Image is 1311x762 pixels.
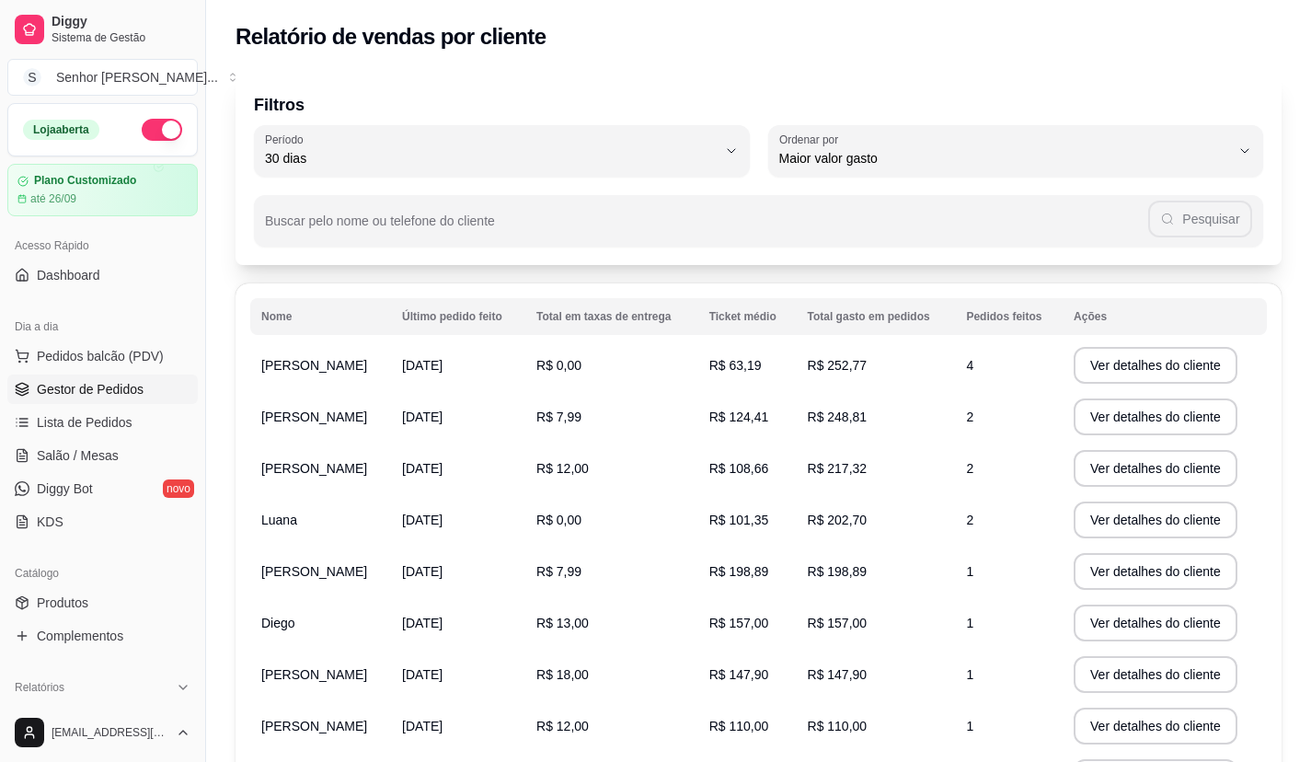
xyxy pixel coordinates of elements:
div: Loja aberta [23,120,99,140]
a: Dashboard [7,260,198,290]
article: Plano Customizado [34,174,136,188]
span: R$ 124,41 [709,410,769,424]
a: Produtos [7,588,198,618]
a: Diggy Botnovo [7,474,198,503]
span: Maior valor gasto [779,149,1231,167]
span: R$ 0,00 [536,358,581,373]
span: R$ 217,32 [808,461,868,476]
button: Ver detalhes do cliente [1074,605,1237,641]
span: Diggy [52,14,190,30]
span: 2 [966,410,973,424]
div: Acesso Rápido [7,231,198,260]
span: R$ 12,00 [536,719,589,733]
span: Relatórios [15,680,64,695]
span: Produtos [37,594,88,612]
div: Senhor [PERSON_NAME] ... [56,68,218,87]
button: Ver detalhes do cliente [1074,347,1237,384]
span: Sistema de Gestão [52,30,190,45]
span: 1 [966,719,973,733]
span: R$ 248,81 [808,410,868,424]
span: [PERSON_NAME] [261,461,367,476]
button: Alterar Status [142,119,182,141]
span: R$ 101,35 [709,513,769,527]
span: [PERSON_NAME] [261,564,367,579]
th: Ações [1063,298,1267,335]
span: KDS [37,513,63,531]
span: Salão / Mesas [37,446,119,465]
span: R$ 202,70 [808,513,868,527]
span: [DATE] [402,564,443,579]
th: Ticket médio [698,298,797,335]
span: [PERSON_NAME] [261,358,367,373]
th: Pedidos feitos [955,298,1063,335]
button: Ver detalhes do cliente [1074,450,1237,487]
a: DiggySistema de Gestão [7,7,198,52]
span: R$ 198,89 [808,564,868,579]
span: R$ 110,00 [709,719,769,733]
span: [DATE] [402,616,443,630]
th: Total em taxas de entrega [525,298,698,335]
span: R$ 13,00 [536,616,589,630]
span: R$ 63,19 [709,358,762,373]
button: Ver detalhes do cliente [1074,708,1237,745]
span: Luana [261,513,297,527]
button: Select a team [7,59,198,96]
span: R$ 12,00 [536,461,589,476]
span: [DATE] [402,358,443,373]
span: R$ 0,00 [536,513,581,527]
a: Lista de Pedidos [7,408,198,437]
label: Período [265,132,309,147]
span: Diggy Bot [37,479,93,498]
span: R$ 252,77 [808,358,868,373]
article: até 26/09 [30,191,76,206]
span: 1 [966,616,973,630]
span: R$ 7,99 [536,410,581,424]
div: Catálogo [7,559,198,588]
button: Ordenar porMaior valor gasto [768,125,1264,177]
span: 1 [966,564,973,579]
span: [DATE] [402,719,443,733]
button: Ver detalhes do cliente [1074,398,1237,435]
span: [PERSON_NAME] [261,410,367,424]
span: 1 [966,667,973,682]
button: Ver detalhes do cliente [1074,553,1237,590]
span: Gestor de Pedidos [37,380,144,398]
span: R$ 108,66 [709,461,769,476]
a: Plano Customizadoaté 26/09 [7,164,198,216]
th: Total gasto em pedidos [797,298,956,335]
span: [DATE] [402,667,443,682]
span: R$ 157,00 [709,616,769,630]
span: R$ 7,99 [536,564,581,579]
th: Nome [250,298,391,335]
span: [EMAIL_ADDRESS][DOMAIN_NAME] [52,725,168,740]
input: Buscar pelo nome ou telefone do cliente [265,219,1148,237]
span: Complementos [37,627,123,645]
span: S [23,68,41,87]
span: R$ 18,00 [536,667,589,682]
span: Lista de Pedidos [37,413,132,432]
h2: Relatório de vendas por cliente [236,22,546,52]
span: Dashboard [37,266,100,284]
span: R$ 147,90 [808,667,868,682]
a: Complementos [7,621,198,651]
span: R$ 157,00 [808,616,868,630]
span: 30 dias [265,149,717,167]
span: [PERSON_NAME] [261,667,367,682]
span: R$ 147,90 [709,667,769,682]
span: R$ 198,89 [709,564,769,579]
label: Ordenar por [779,132,845,147]
span: Pedidos balcão (PDV) [37,347,164,365]
button: Período30 dias [254,125,750,177]
button: [EMAIL_ADDRESS][DOMAIN_NAME] [7,710,198,755]
span: R$ 110,00 [808,719,868,733]
p: Filtros [254,92,1263,118]
span: 2 [966,461,973,476]
th: Último pedido feito [391,298,525,335]
span: 4 [966,358,973,373]
span: Diego [261,616,295,630]
span: [PERSON_NAME] [261,719,367,733]
span: [DATE] [402,513,443,527]
span: 2 [966,513,973,527]
a: Relatórios de vendas [7,702,198,732]
a: Gestor de Pedidos [7,375,198,404]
